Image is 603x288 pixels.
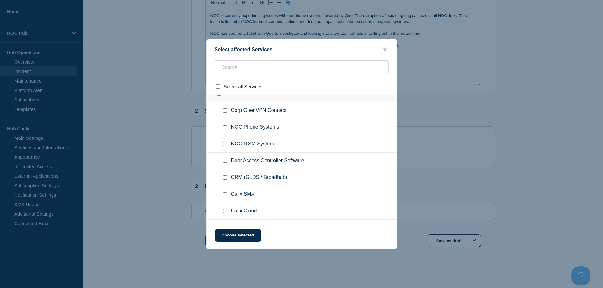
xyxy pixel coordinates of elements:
input: Calix SMX checkbox [223,192,227,196]
div: Select affected Services [207,47,397,53]
span: Corp OpenVPN Connect [231,107,286,114]
input: Door Access Controller Software checkbox [223,159,227,163]
input: CRM (GLDS / Broadhub) checkbox [223,175,227,180]
input: NOC ITSM System checkbox [223,142,227,146]
span: Calix Cloud [231,208,257,214]
input: NOC Phone Systems checkbox [223,125,227,129]
span: Select all Services [224,84,263,89]
button: close button [381,47,389,53]
span: Door Access Controller Software [231,158,304,164]
span: NOC ITSM System [231,141,274,147]
input: select all checkbox [216,84,220,89]
input: Corp OpenVPN Connect checkbox [223,108,227,113]
span: CRM (GLDS / Broadhub) [231,175,287,181]
span: Calix SMX [231,191,255,198]
span: NOC Phone Systems [231,124,279,131]
button: Choose selected [215,229,261,242]
input: Calix Cloud checkbox [223,209,227,213]
input: Search [215,60,389,73]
